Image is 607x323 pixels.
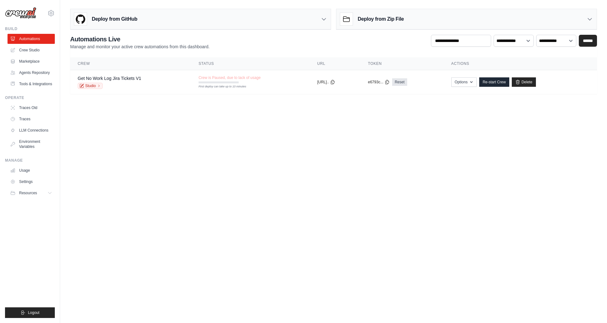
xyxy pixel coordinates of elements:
a: Tools & Integrations [8,79,55,89]
a: Settings [8,177,55,187]
a: Marketplace [8,56,55,66]
th: Status [191,57,310,70]
div: Build [5,26,55,31]
a: Delete [512,77,536,87]
a: Automations [8,34,55,44]
button: Logout [5,307,55,318]
img: GitHub Logo [74,13,87,25]
div: Operate [5,95,55,100]
span: Logout [28,310,39,315]
a: Traces [8,114,55,124]
a: Studio [78,83,103,89]
div: Manage [5,158,55,163]
a: Get No Work Log Jira Tickets V1 [78,76,141,81]
p: Manage and monitor your active crew automations from this dashboard. [70,44,210,50]
th: Actions [444,57,597,70]
a: Reset [392,78,407,86]
th: Token [361,57,444,70]
iframe: Chat Widget [576,293,607,323]
img: Logo [5,7,36,19]
span: Resources [19,190,37,195]
a: Traces Old [8,103,55,113]
a: Agents Repository [8,68,55,78]
a: Environment Variables [8,137,55,152]
a: Usage [8,165,55,175]
h3: Deploy from Zip File [358,15,404,23]
button: Options [451,77,477,87]
h2: Automations Live [70,35,210,44]
div: First deploy can take up to 10 minutes [199,85,239,89]
span: Crew is Paused, due to lack of usage [199,75,261,80]
th: Crew [70,57,191,70]
th: URL [310,57,361,70]
button: e6793c... [368,80,390,85]
a: Crew Studio [8,45,55,55]
button: Resources [8,188,55,198]
a: LLM Connections [8,125,55,135]
a: Re-start Crew [479,77,509,87]
h3: Deploy from GitHub [92,15,137,23]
